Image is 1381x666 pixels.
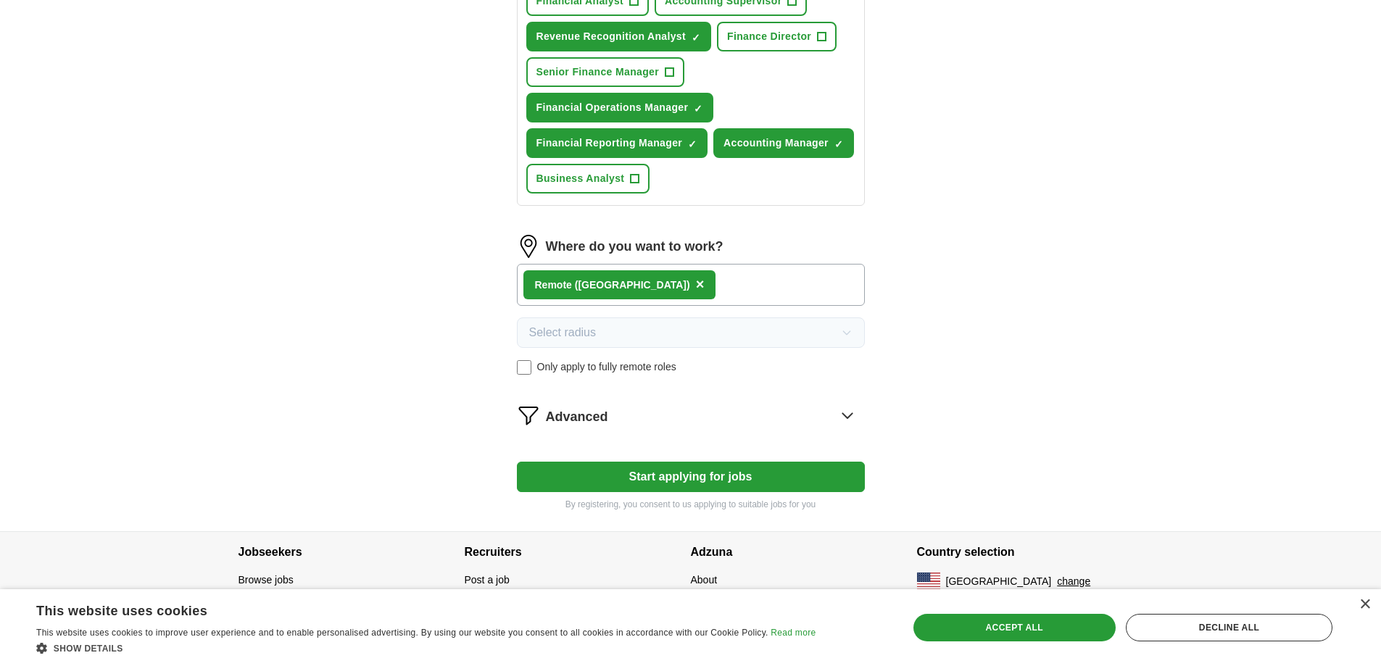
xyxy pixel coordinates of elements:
[465,574,510,586] a: Post a job
[696,274,705,296] button: ×
[537,359,676,375] span: Only apply to fully remote roles
[517,404,540,427] img: filter
[536,64,660,80] span: Senior Finance Manager
[691,574,718,586] a: About
[946,574,1052,589] span: [GEOGRAPHIC_DATA]
[694,103,702,115] span: ✓
[54,644,123,654] span: Show details
[913,614,1116,641] div: Accept all
[535,278,690,293] div: Remote ([GEOGRAPHIC_DATA])
[1359,599,1370,610] div: Close
[688,138,697,150] span: ✓
[536,100,689,115] span: Financial Operations Manager
[917,573,940,590] img: US flag
[517,235,540,258] img: location.png
[713,128,854,158] button: Accounting Manager✓
[526,93,714,122] button: Financial Operations Manager✓
[536,29,687,44] span: Revenue Recognition Analyst
[917,532,1143,573] h4: Country selection
[771,628,816,638] a: Read more, opens a new window
[723,136,829,151] span: Accounting Manager
[727,29,811,44] span: Finance Director
[526,164,650,193] button: Business Analyst
[517,498,865,511] p: By registering, you consent to us applying to suitable jobs for you
[692,32,700,43] span: ✓
[36,641,816,655] div: Show details
[834,138,843,150] span: ✓
[517,317,865,348] button: Select radius
[536,136,683,151] span: Financial Reporting Manager
[526,57,685,87] button: Senior Finance Manager
[546,407,608,427] span: Advanced
[1126,614,1332,641] div: Decline all
[36,598,779,620] div: This website uses cookies
[36,628,768,638] span: This website uses cookies to improve user experience and to enable personalised advertising. By u...
[1057,574,1090,589] button: change
[517,360,531,375] input: Only apply to fully remote roles
[546,237,723,257] label: Where do you want to work?
[239,574,294,586] a: Browse jobs
[696,276,705,292] span: ×
[526,22,712,51] button: Revenue Recognition Analyst✓
[717,22,837,51] button: Finance Director
[529,324,597,341] span: Select radius
[517,462,865,492] button: Start applying for jobs
[536,171,625,186] span: Business Analyst
[526,128,708,158] button: Financial Reporting Manager✓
